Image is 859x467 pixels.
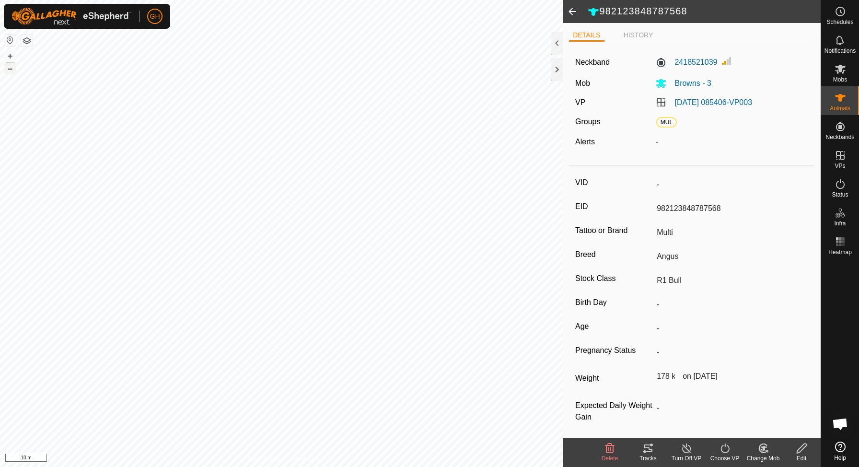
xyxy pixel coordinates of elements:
label: Mob [575,79,590,87]
button: Reset Map [4,35,16,46]
span: Delete [602,455,618,462]
label: VID [575,176,653,189]
label: Groups [575,117,600,126]
span: Infra [834,221,846,226]
a: Open chat [826,409,855,438]
label: Pregnancy Status [575,344,653,357]
span: Status [832,192,848,198]
div: Tracks [629,454,667,463]
span: Neckbands [825,134,854,140]
button: – [4,63,16,74]
li: DETAILS [569,30,604,42]
img: Signal strength [721,55,732,67]
span: Heatmap [828,249,852,255]
a: Contact Us [291,455,319,463]
label: Expected Daily Weight Gain [575,400,653,423]
h2: 982123848787568 [588,5,821,18]
label: Neckband [575,57,610,68]
label: Weight [575,368,653,388]
button: + [4,50,16,62]
span: Schedules [826,19,853,25]
span: Animals [830,105,850,111]
img: Gallagher Logo [12,8,131,25]
div: Turn Off VP [667,454,706,463]
span: GH [150,12,160,22]
li: HISTORY [620,30,657,40]
label: Alerts [575,138,595,146]
button: Map Layers [21,35,33,47]
a: [DATE] 085406-VP003 [674,98,752,106]
label: Tattoo or Brand [575,224,653,237]
div: Choose VP [706,454,744,463]
a: Privacy Policy [244,455,279,463]
label: Age [575,320,653,333]
span: Help [834,455,846,461]
label: 2418521039 [655,57,717,68]
label: Birth Day [575,296,653,309]
div: - [651,136,812,148]
label: VP [575,98,585,106]
label: Breed [575,248,653,261]
div: Change Mob [744,454,782,463]
span: VPs [835,163,845,169]
a: Help [821,438,859,465]
label: Stock Class [575,272,653,285]
span: Notifications [824,48,856,54]
label: EID [575,200,653,213]
span: MUL [656,117,676,128]
div: Edit [782,454,821,463]
span: Browns - 3 [667,79,711,87]
span: Mobs [833,77,847,82]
